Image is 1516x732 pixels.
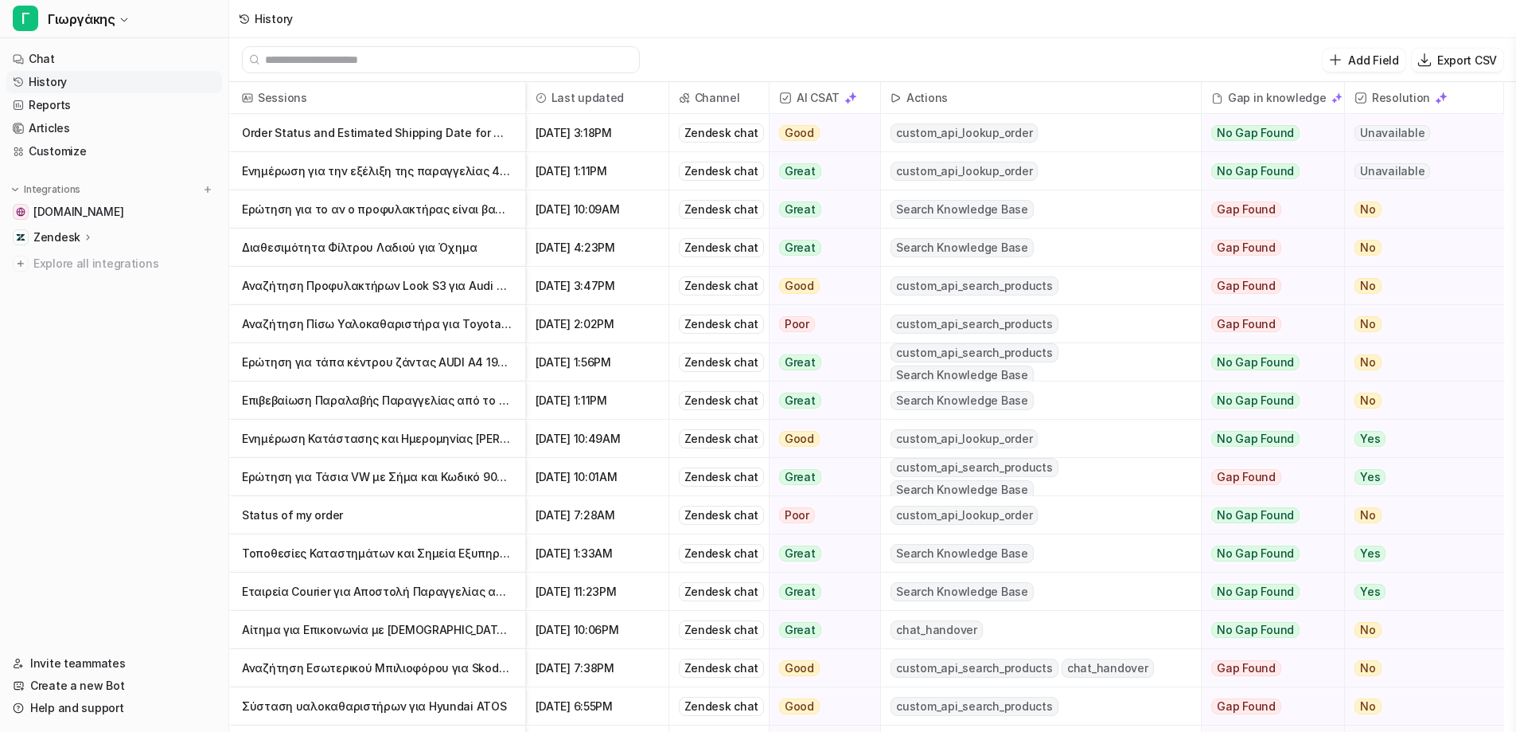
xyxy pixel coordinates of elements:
button: No Gap Found [1202,496,1332,534]
div: Zendesk chat [679,200,765,219]
span: custom_api_lookup_order [891,506,1038,525]
span: Γιωργάκης [48,8,115,30]
button: Great [770,458,871,496]
span: Yes [1354,469,1385,485]
span: Search Knowledge Base [891,200,1034,219]
span: Good [779,660,820,676]
span: custom_api_search_products [891,659,1058,678]
span: Good [779,431,820,447]
span: Good [779,699,820,714]
div: Zendesk chat [679,697,765,716]
span: Yes [1354,584,1385,600]
span: Poor [779,316,815,332]
span: custom_api_lookup_order [891,162,1038,181]
button: No [1345,687,1491,726]
span: No Gap Found [1211,431,1300,447]
span: Unavailable [1354,163,1430,179]
button: Good [770,267,871,305]
button: Great [770,382,871,420]
span: [DATE] 1:33AM [532,534,662,573]
span: [DATE] 1:11PM [532,382,662,420]
p: Add Field [1348,52,1398,69]
span: Search Knowledge Base [891,238,1034,257]
button: No Gap Found [1202,114,1332,152]
span: [DATE] 3:47PM [532,267,662,305]
span: custom_api_search_products [891,697,1058,716]
p: Επιβεβαίωση Παραλαβής Παραγγελίας από το Κατάστημα Περιστερίου [242,382,512,420]
button: Poor [770,305,871,343]
div: Zendesk chat [679,620,765,640]
span: [DATE] 11:23PM [532,573,662,611]
p: Αίτημα για Επικοινωνία με [DEMOGRAPHIC_DATA] Εξυπηρέτησης Πελατών [242,611,512,649]
button: No Gap Found [1202,573,1332,611]
button: No Gap Found [1202,382,1332,420]
span: No Gap Found [1211,584,1300,600]
span: No Gap Found [1211,393,1300,409]
span: Great [779,202,821,217]
a: Help and support [6,697,222,719]
button: No Gap Found [1202,343,1332,382]
span: Gap Found [1211,240,1281,256]
button: No [1345,267,1491,305]
span: Great [779,354,821,370]
button: Great [770,190,871,229]
button: No Gap Found [1202,534,1332,573]
div: Zendesk chat [679,276,765,296]
button: No [1345,305,1491,343]
button: Yes [1345,534,1491,573]
button: Integrations [6,182,85,198]
span: chat_handover [891,620,983,640]
span: Search Knowledge Base [891,366,1034,385]
span: custom_api_lookup_order [891,123,1038,143]
span: custom_api_search_products [891,458,1058,477]
span: Gap Found [1211,699,1281,714]
button: Export CSV [1412,49,1503,72]
span: [DATE] 1:56PM [532,343,662,382]
span: chat_handover [1062,659,1154,678]
button: No Gap Found [1202,611,1332,649]
span: Great [779,163,821,179]
div: Zendesk chat [679,353,765,372]
button: Yes [1345,458,1491,496]
span: [DATE] 10:01AM [532,458,662,496]
p: Σύσταση υαλοκαθαριστήρων για Hyundai ATOS [242,687,512,726]
p: Status of my order [242,496,512,534]
a: Invite teammates [6,652,222,675]
div: Zendesk chat [679,659,765,678]
span: Great [779,622,821,638]
span: No Gap Found [1211,507,1300,523]
span: Gap Found [1211,278,1281,294]
span: custom_api_search_products [891,276,1058,296]
span: No [1354,507,1382,523]
a: Create a new Bot [6,675,222,697]
span: custom_api_lookup_order [891,429,1038,448]
div: Zendesk chat [679,429,765,448]
span: [DATE] 7:28AM [532,496,662,534]
span: Gap Found [1211,469,1281,485]
button: Gap Found [1202,190,1332,229]
p: Αναζήτηση Πίσω Υαλοκαθαριστήρα για Toyota Yaris 2017 [242,305,512,343]
span: Search Knowledge Base [891,544,1034,563]
div: Zendesk chat [679,468,765,487]
h2: Actions [906,82,948,114]
span: custom_api_search_products [891,315,1058,334]
button: Great [770,611,871,649]
p: Export CSV [1437,52,1497,69]
button: Gap Found [1202,229,1332,267]
button: Good [770,687,871,726]
button: Gap Found [1202,305,1332,343]
button: No [1345,649,1491,687]
span: No [1354,202,1382,217]
button: Gap Found [1202,267,1332,305]
span: Great [779,393,821,409]
span: [DATE] 6:55PM [532,687,662,726]
span: No [1354,393,1382,409]
button: Gap Found [1202,458,1332,496]
a: Explore all integrations [6,252,222,275]
p: Ερώτηση για τάπα κέντρου ζάντας AUDI A4 1999 και στοιχεία επικοινωνίας καταστήματος [242,343,512,382]
span: [DATE] 10:09AM [532,190,662,229]
button: No Gap Found [1202,152,1332,190]
div: Zendesk chat [679,238,765,257]
img: oil-stores.gr [16,207,25,217]
p: Τοποθεσίες Καταστημάτων και Σημεία Εξυπηρέτησης [242,534,512,573]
